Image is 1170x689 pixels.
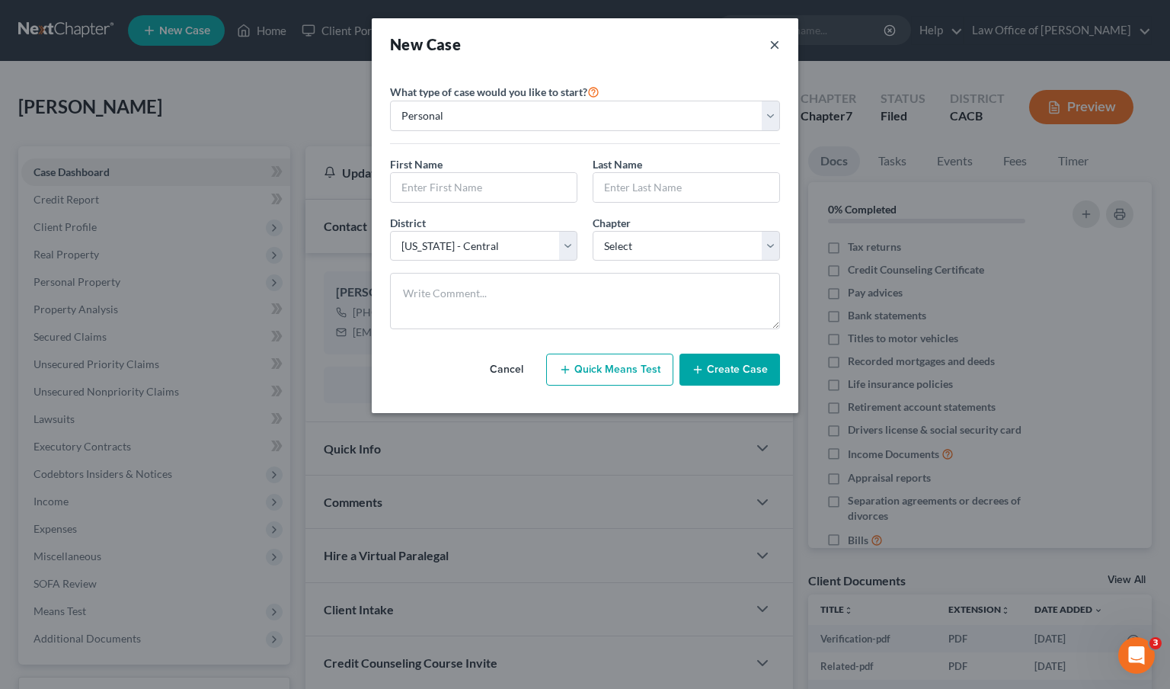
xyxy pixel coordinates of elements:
[593,173,779,202] input: Enter Last Name
[391,173,577,202] input: Enter First Name
[390,35,461,53] strong: New Case
[390,216,426,229] span: District
[593,216,631,229] span: Chapter
[1118,637,1155,674] iframe: Intercom live chat
[473,354,540,385] button: Cancel
[593,158,642,171] span: Last Name
[546,354,673,386] button: Quick Means Test
[390,158,443,171] span: First Name
[769,34,780,55] button: ×
[679,354,780,386] button: Create Case
[1149,637,1162,649] span: 3
[390,82,599,101] label: What type of case would you like to start?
